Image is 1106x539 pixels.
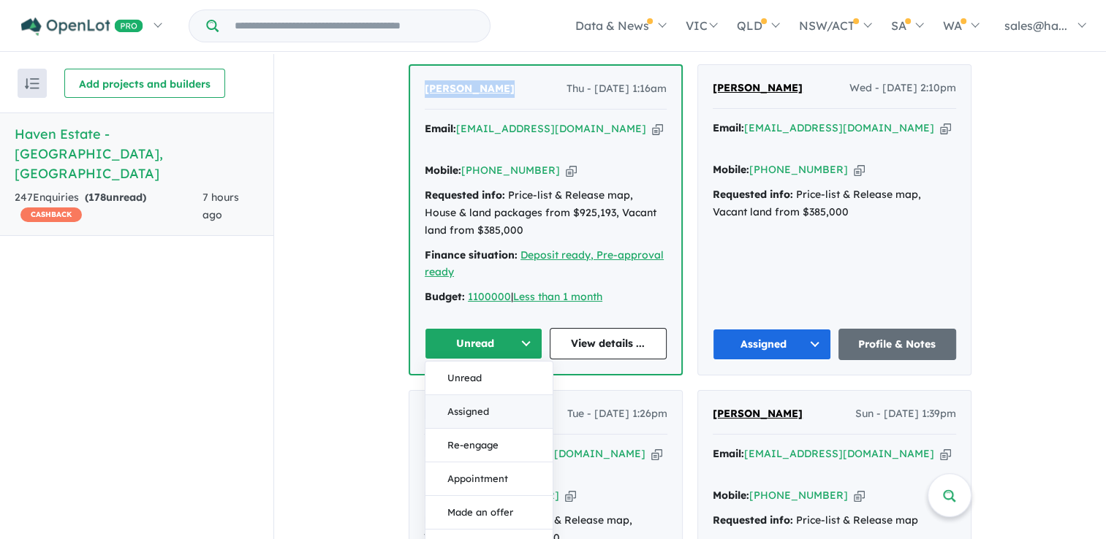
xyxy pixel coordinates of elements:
[425,462,553,496] button: Appointment
[855,405,956,423] span: Sun - [DATE] 1:39pm
[713,407,803,420] span: [PERSON_NAME]
[88,191,106,204] span: 178
[64,69,225,98] button: Add projects and builders
[425,362,553,395] button: Unread
[652,121,663,137] button: Copy
[713,81,803,94] span: [PERSON_NAME]
[713,513,793,527] strong: Requested info:
[20,207,82,222] span: CASHBACK
[713,405,803,423] a: [PERSON_NAME]
[15,189,202,224] div: 247 Enquir ies
[566,163,577,178] button: Copy
[424,405,514,423] a: [PERSON_NAME]
[425,248,664,279] a: Deposit ready, Pre-approval ready
[713,188,793,201] strong: Requested info:
[425,82,515,95] span: [PERSON_NAME]
[854,488,865,503] button: Copy
[513,290,602,303] a: Less than 1 month
[744,447,934,460] a: [EMAIL_ADDRESS][DOMAIN_NAME]
[713,186,956,221] div: Price-list & Release map, Vacant land from $385,000
[424,407,514,420] span: [PERSON_NAME]
[425,80,515,98] a: [PERSON_NAME]
[425,188,505,202] strong: Requested info:
[1004,18,1067,33] span: sales@ha...
[550,328,667,359] a: View details ...
[749,163,848,176] a: [PHONE_NUMBER]
[425,288,667,306] div: |
[425,429,553,462] button: Re-engage
[567,405,667,423] span: Tue - [DATE] 1:26pm
[425,122,456,135] strong: Email:
[456,122,646,135] a: [EMAIL_ADDRESS][DOMAIN_NAME]
[425,164,461,177] strong: Mobile:
[713,329,831,360] button: Assigned
[425,496,553,530] button: Made an offer
[713,163,749,176] strong: Mobile:
[651,446,662,462] button: Copy
[713,447,744,460] strong: Email:
[425,328,542,359] button: Unread
[425,187,667,239] div: Price-list & Release map, House & land packages from $925,193, Vacant land from $385,000
[854,162,865,177] button: Copy
[461,164,560,177] a: [PHONE_NUMBER]
[424,489,461,502] strong: Mobile:
[15,124,259,183] h5: Haven Estate - [GEOGRAPHIC_DATA] , [GEOGRAPHIC_DATA]
[425,395,553,429] button: Assigned
[424,447,455,460] strong: Email:
[940,446,951,462] button: Copy
[713,80,803,97] a: [PERSON_NAME]
[202,191,239,221] span: 7 hours ago
[713,512,956,530] div: Price-list & Release map
[713,489,749,502] strong: Mobile:
[849,80,956,97] span: Wed - [DATE] 2:10pm
[221,10,487,42] input: Try estate name, suburb, builder or developer
[838,329,957,360] a: Profile & Notes
[565,488,576,503] button: Copy
[425,248,518,261] strong: Finance situation:
[749,489,848,502] a: [PHONE_NUMBER]
[25,78,39,89] img: sort.svg
[468,290,511,303] a: 1100000
[424,513,504,527] strong: Requested info:
[713,121,744,134] strong: Email:
[21,18,143,36] img: Openlot PRO Logo White
[425,290,465,303] strong: Budget:
[744,121,934,134] a: [EMAIL_ADDRESS][DOMAIN_NAME]
[940,121,951,136] button: Copy
[85,191,146,204] strong: ( unread)
[567,80,667,98] span: Thu - [DATE] 1:16am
